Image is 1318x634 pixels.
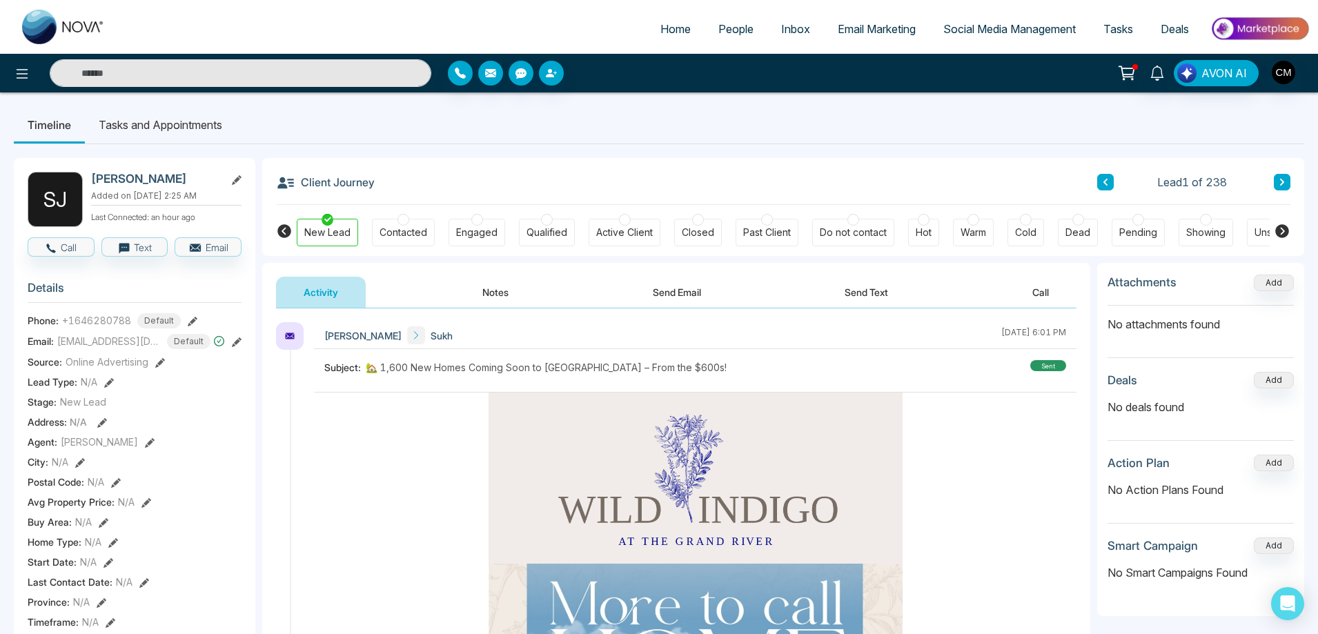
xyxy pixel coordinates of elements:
p: Added on [DATE] 2:25 AM [91,190,242,202]
span: [PERSON_NAME] [324,328,402,343]
div: Pending [1119,226,1157,239]
button: Add [1254,455,1294,471]
span: Email: [28,334,54,348]
span: Home Type : [28,535,81,549]
span: Postal Code : [28,475,84,489]
button: Add [1254,537,1294,554]
div: Engaged [456,226,498,239]
span: Lead 1 of 238 [1157,174,1227,190]
button: Add [1254,372,1294,388]
button: Send Text [817,277,916,308]
p: No attachments found [1108,306,1294,333]
button: Add [1254,275,1294,291]
div: Warm [961,226,986,239]
span: Avg Property Price : [28,495,115,509]
button: Call [1005,277,1076,308]
button: Call [28,237,95,257]
span: Timeframe : [28,615,79,629]
div: sent [1030,360,1066,371]
span: [PERSON_NAME] [61,435,138,449]
h3: Action Plan [1108,456,1170,470]
span: Subject: [324,360,366,375]
span: +1646280788 [62,313,131,328]
span: N/A [82,615,99,629]
div: Do not contact [820,226,887,239]
span: People [718,22,754,36]
div: Cold [1015,226,1036,239]
h2: [PERSON_NAME] [91,172,219,186]
span: N/A [81,375,97,389]
p: Last Connected: an hour ago [91,208,242,224]
div: Dead [1065,226,1090,239]
img: User Avatar [1272,61,1295,84]
a: Inbox [767,16,824,42]
span: N/A [52,455,68,469]
div: Contacted [380,226,427,239]
img: Lead Flow [1177,63,1197,83]
span: N/A [80,555,97,569]
div: [DATE] 6:01 PM [1001,326,1066,344]
button: Send Email [625,277,729,308]
div: New Lead [304,226,351,239]
div: S J [28,172,83,227]
a: Email Marketing [824,16,930,42]
p: No deals found [1108,399,1294,415]
button: Notes [455,277,536,308]
span: N/A [88,475,104,489]
a: Tasks [1090,16,1147,42]
span: Agent: [28,435,57,449]
div: Showing [1186,226,1226,239]
a: Social Media Management [930,16,1090,42]
span: N/A [73,595,90,609]
span: Online Advertising [66,355,148,369]
a: Home [647,16,705,42]
span: Inbox [781,22,810,36]
span: Default [137,313,181,328]
span: Default [167,334,210,349]
button: Email [175,237,242,257]
span: Last Contact Date : [28,575,112,589]
h3: Client Journey [276,172,375,192]
h3: Details [28,281,242,302]
span: N/A [116,575,132,589]
span: Start Date : [28,555,77,569]
li: Timeline [14,106,85,143]
span: Email Marketing [838,22,916,36]
button: Activity [276,277,366,308]
span: AVON AI [1201,65,1247,81]
span: Address: [28,415,87,429]
span: Province : [28,595,70,609]
span: Source: [28,355,62,369]
img: Nova CRM Logo [22,10,105,44]
h3: Deals [1108,373,1137,387]
div: Past Client [743,226,791,239]
a: Deals [1147,16,1203,42]
span: Add [1254,276,1294,288]
a: People [705,16,767,42]
h3: Attachments [1108,275,1177,289]
li: Tasks and Appointments [85,106,236,143]
span: Stage: [28,395,57,409]
span: Deals [1161,22,1189,36]
p: No Action Plans Found [1108,482,1294,498]
div: Qualified [527,226,567,239]
p: No Smart Campaigns Found [1108,564,1294,581]
span: Home [660,22,691,36]
span: [EMAIL_ADDRESS][DOMAIN_NAME] [57,334,161,348]
div: Open Intercom Messenger [1271,587,1304,620]
div: Unspecified [1255,226,1310,239]
span: Lead Type: [28,375,77,389]
span: 🏡 1,600 New Homes Coming Soon to [GEOGRAPHIC_DATA] – From the $600s! [366,360,727,375]
h3: Smart Campaign [1108,539,1198,553]
span: Social Media Management [943,22,1076,36]
img: Market-place.gif [1210,13,1310,44]
span: N/A [118,495,135,509]
span: Phone: [28,313,59,328]
div: Hot [916,226,932,239]
span: N/A [70,416,87,428]
button: Text [101,237,168,257]
span: New Lead [60,395,106,409]
span: City : [28,455,48,469]
span: Tasks [1103,22,1133,36]
span: N/A [75,515,92,529]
